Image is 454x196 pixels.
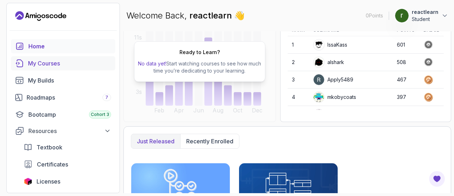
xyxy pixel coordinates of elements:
[314,92,324,102] img: default monster avatar
[189,10,234,21] span: reactlearn
[105,95,108,100] span: 7
[313,109,388,120] div: [PERSON_NAME].delaguia
[11,90,115,105] a: roadmaps
[138,60,166,67] span: No data yet!
[28,42,111,51] div: Home
[24,178,32,185] img: jetbrains icon
[28,127,111,135] div: Resources
[393,89,419,106] td: 397
[137,137,175,145] p: Just released
[314,39,324,50] img: user profile image
[37,160,68,169] span: Certificates
[412,9,438,16] p: reactlearn
[395,9,448,23] button: user profile imagereactlearnStudent
[126,10,245,21] p: Welcome Back,
[314,109,324,120] img: default monster avatar
[28,59,111,68] div: My Courses
[288,106,309,123] td: 5
[15,10,66,22] a: Landing page
[91,112,109,117] span: Cohort 3
[37,143,62,152] span: Textbook
[11,56,115,70] a: courses
[393,71,419,89] td: 467
[366,12,383,19] p: 0 Points
[11,125,115,137] button: Resources
[393,36,419,54] td: 601
[28,110,111,119] div: Bootcamp
[412,16,438,23] p: Student
[233,8,247,23] span: 👋
[11,39,115,53] a: home
[11,73,115,88] a: builds
[313,74,353,85] div: Apply5489
[288,36,309,54] td: 1
[428,170,445,187] button: Open Feedback Button
[20,157,115,171] a: certificates
[314,57,324,68] img: user profile image
[20,174,115,189] a: licenses
[313,57,344,68] div: alshark
[131,134,180,148] button: Just released
[393,106,419,123] td: 358
[27,93,111,102] div: Roadmaps
[313,39,347,51] div: IssaKass
[11,107,115,122] a: bootcamp
[288,71,309,89] td: 3
[186,137,233,145] p: Recently enrolled
[288,54,309,71] td: 2
[28,76,111,85] div: My Builds
[180,134,239,148] button: Recently enrolled
[179,49,220,56] h2: Ready to Learn?
[313,91,356,103] div: mkobycoats
[395,9,409,22] img: user profile image
[20,140,115,154] a: textbook
[314,74,324,85] img: user profile image
[37,177,60,186] span: Licenses
[393,54,419,71] td: 508
[288,89,309,106] td: 4
[137,60,262,74] p: Start watching courses to see how much time you’re dedicating to your learning.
